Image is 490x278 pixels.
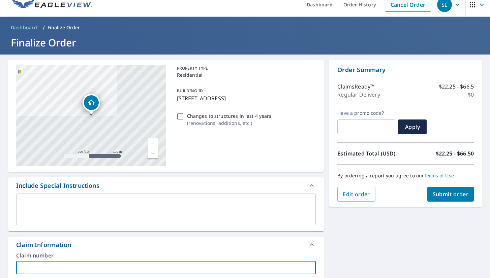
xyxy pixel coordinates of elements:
span: Submit order [433,190,469,198]
div: Include Special Instructions [8,177,324,194]
p: ClaimsReady™ [337,82,374,91]
p: PROPERTY TYPE [177,65,313,71]
button: Apply [398,119,427,134]
div: Include Special Instructions [16,181,99,190]
label: Claim number [16,253,316,258]
span: Apply [403,123,421,131]
p: $22.25 - $66.5 [439,82,474,91]
h1: Finalize Order [8,36,482,49]
p: Residential [177,71,313,78]
span: Edit order [343,190,370,198]
p: Estimated Total (USD): [337,149,405,158]
div: Claim Information [8,237,324,253]
li: / [43,24,45,32]
p: ( renovations, additions, etc. ) [187,119,272,127]
a: Dashboard [8,22,40,33]
p: Regular Delivery [337,91,380,99]
div: Dropped pin, building 1, Residential property, 604 Prairie Ln Altamonte Springs, FL 32714 [83,94,100,115]
a: Terms of Use [424,172,454,179]
button: Submit order [427,187,474,202]
p: $0 [468,91,474,99]
label: Have a promo code? [337,110,395,116]
a: Current Level 17, Zoom In [148,138,158,148]
p: [STREET_ADDRESS] [177,94,313,102]
div: Claim Information [16,240,71,249]
a: Current Level 17, Zoom Out [148,148,158,158]
p: BUILDING ID [177,88,203,94]
p: Order Summary [337,65,474,74]
p: $22.25 - $66.50 [436,149,474,158]
button: Edit order [337,187,375,202]
span: Dashboard [11,24,37,31]
nav: breadcrumb [8,22,482,33]
p: By ordering a report you agree to our [337,173,474,179]
p: Changes to structures in last 4 years [187,112,272,119]
p: Finalize Order [48,24,80,31]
